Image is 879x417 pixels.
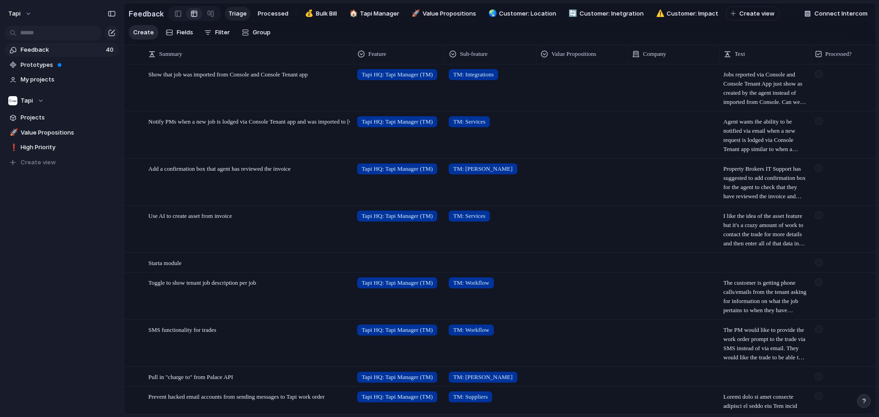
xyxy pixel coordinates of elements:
[129,8,164,19] h2: Feedback
[10,142,16,153] div: ❗
[8,9,21,18] span: tapi
[21,158,56,167] span: Create view
[5,126,119,140] a: 🚀Value Propositions
[5,141,119,154] a: ❗High Priority
[410,9,419,18] button: 🚀
[453,373,513,382] span: TM: [PERSON_NAME]
[344,7,403,21] a: 🏠Tapi Manager
[362,325,433,335] span: Tapi HQ: Tapi Manager (TM)
[412,8,418,19] div: 🚀
[305,8,311,19] div: 💰
[148,71,308,78] span: Show that job was imported from Console and Console Tenant app
[453,164,513,173] span: TM: [PERSON_NAME]
[643,49,667,59] span: Company
[254,7,292,21] a: Processed
[362,278,433,287] span: Tapi HQ: Tapi Manager (TM)
[362,117,433,126] span: Tapi HQ: Tapi Manager (TM)
[148,326,216,333] span: SMS functionality for trades
[21,60,116,70] span: Prototypes
[8,143,17,152] button: ❗
[316,9,337,18] span: Bulk Bill
[21,143,116,152] span: High Priority
[488,8,495,19] div: 🌏
[21,113,116,122] span: Projects
[362,373,433,382] span: Tapi HQ: Tapi Manager (TM)
[21,96,33,105] span: Tapi
[106,45,115,54] span: 40
[21,45,103,54] span: Feedback
[362,392,433,401] span: Tapi HQ: Tapi Manager (TM)
[159,49,183,59] span: Summary
[483,7,560,21] div: 🌏Customer: Location
[300,7,341,21] a: 💰Bulk Bill
[228,9,247,18] span: Triage
[253,28,271,37] span: Group
[735,49,745,59] span: Text
[5,73,119,87] a: My projects
[453,70,494,79] span: TM: Integrations
[655,9,664,18] button: ⚠️
[362,70,433,79] span: Tapi HQ: Tapi Manager (TM)
[667,9,718,18] span: Customer: Impact
[148,393,325,400] span: Prevent hacked email accounts from sending messages to Tapi work order
[369,49,386,59] span: Feature
[453,325,489,335] span: TM: Workflow
[5,156,119,169] button: Create view
[5,111,119,125] a: Projects
[453,278,489,287] span: TM: Workflow
[304,9,313,18] button: 💰
[499,9,556,18] span: Customer: Location
[453,117,485,126] span: TM: Services
[723,278,807,315] span: The customer is getting phone calls/emails from the tenant asking for information on what the job...
[487,9,496,18] button: 🌏
[21,75,116,84] span: My projects
[423,9,476,18] span: Value Propositions
[453,392,488,401] span: TM: Suppliers
[5,94,119,108] button: Tapi
[237,25,275,40] button: Group
[148,118,408,125] span: Notify PMs when a new job is lodged via Console Tenant app and was imported to [GEOGRAPHIC_DATA]
[258,9,288,18] span: Processed
[348,9,357,18] button: 🏠
[349,8,356,19] div: 🏠
[8,128,17,137] button: 🚀
[407,7,480,21] a: 🚀Value Propositions
[5,43,119,57] a: Feedback40
[552,49,597,59] span: Value Propositions
[148,212,232,219] span: Use AI to create asset from invoice
[21,128,116,137] span: Value Propositions
[362,164,433,173] span: Tapi HQ: Tapi Manager (TM)
[5,58,119,72] a: Prototypes
[148,260,182,266] span: Starta module
[723,325,807,362] span: The PM would like to provide the work order prompt to the trade via SMS instead of via email. The...
[564,7,647,21] a: 🔄Customer: Inetgration
[4,6,37,21] button: tapi
[567,9,576,18] button: 🔄
[723,211,807,248] span: I like the idea of the asset feature but it's a crazy amount of work to contact the trade for mor...
[814,9,868,18] span: Connect Intercom
[215,28,230,37] span: Filter
[148,279,256,286] span: Toggle to show tenant job description per job
[723,70,807,107] span: Jobs reported via Console and Console Tenant App just show as created by the agent instead of imp...
[148,165,291,172] span: Add a confirmation box that agent has reviewed the invoice
[656,8,662,19] div: ⚠️
[801,7,871,21] button: Connect Intercom
[129,25,158,39] button: Create
[201,25,233,40] button: Filter
[453,211,485,221] span: TM: Services
[739,9,775,18] span: Create view
[177,28,193,37] span: Fields
[723,117,807,154] span: Agent wants the ability to be notified via email when a new request is lodged via Console Tenant ...
[10,127,16,138] div: 🚀
[148,374,233,380] span: Pull in "charge to" from Palace API
[460,49,488,59] span: Sub-feature
[651,7,722,21] div: ⚠️Customer: Impact
[133,28,154,37] span: Create
[723,164,807,201] span: Property Brokers IT Support has suggested to add confirmation box for the agent to check that the...
[569,8,575,19] div: 🔄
